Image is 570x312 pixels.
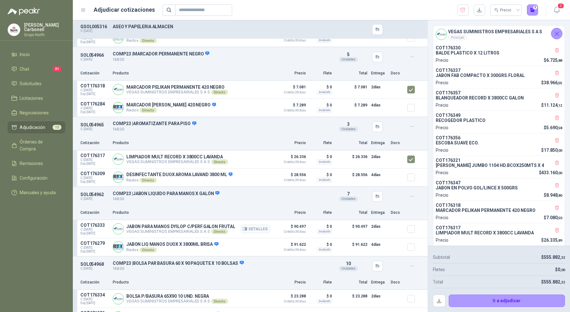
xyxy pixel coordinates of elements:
p: ESCOBA SUAVE ECO. [436,140,562,145]
span: 38.966 [544,80,562,85]
span: C: [DATE] [80,158,109,162]
p: SOL054966 [80,53,109,58]
p: Cotización [80,279,109,285]
p: $ 0 [310,171,332,179]
p: $ 91.622 [336,241,367,253]
span: ,12 [557,104,562,108]
p: COT176356 [436,135,562,140]
p: $ 26.336 [336,153,367,166]
p: COMP23 | MARCADOR PERMANENTE NEGRO [113,51,329,57]
p: $ 28.556 [336,171,367,184]
p: Flete [310,140,332,146]
p: $ 0 [310,223,332,230]
p: VEGAS SUMINISTROS EMPRESARIALES S A S [126,159,228,164]
p: Precio [436,237,448,244]
span: 8.948 [546,193,562,198]
span: C: [DATE] [80,106,109,110]
p: COMP23 | BOLSA PAR BASURA 60 X 90 PAQUETE X 10 BOLSAS [113,260,329,266]
span: Crédito 30 días [274,300,306,303]
p: COMP23 | JABON LIQUIDO PARA MANOS X GALÓN [113,191,329,196]
span: 0 [558,267,565,272]
span: Crédito 30 días [274,161,306,164]
p: Docs [391,279,403,285]
span: Exp: [DATE] [80,301,109,305]
span: 5 [347,52,350,57]
p: SOL054962 [80,192,109,197]
p: $ 28.556 [274,171,306,182]
div: Directo [211,229,228,234]
span: Manuales y ayuda [20,189,56,196]
p: 2 días [371,292,387,300]
p: Redox [126,38,217,43]
div: Incluido [317,90,332,95]
span: Remisiones [20,160,43,167]
p: COT176317 [80,153,109,158]
p: Total [336,279,367,285]
p: Total [433,278,443,285]
p: Flete [310,279,332,285]
p: Precio [436,192,448,199]
a: Adjudicación12 [8,121,65,133]
img: Company Logo [113,102,123,113]
span: Crédito 30 días [274,39,306,42]
p: Precio [274,140,306,146]
p: $ 7.081 [274,83,306,94]
p: LIMPIADOR MULT RECORD X 3800CC LAVANDA [436,230,562,235]
div: Unidades [339,196,358,201]
a: Negociaciones [8,107,65,119]
p: $ 90.497 [274,223,306,233]
p: $ [541,254,565,261]
span: 11.124 [544,103,562,108]
span: ,32 [560,280,565,284]
p: JABON EN POLVO GOL/LINCE X 500GRS [436,185,562,190]
p: $ 0 [310,101,332,109]
p: $ 7.289 [336,101,367,114]
p: Producto [113,210,270,216]
p: COT176330 [436,45,562,50]
p: $ [544,124,562,131]
p: BOLSA P/BASURA 65X90 10 UND. NEGRA [126,294,228,299]
span: Crédito 30 días [274,179,306,182]
img: Company Logo [113,84,123,95]
p: Entrega [371,279,387,285]
p: Grupo North [24,33,65,37]
img: Company Logo [113,224,123,234]
p: JABON PARA MANOS DYILOP C/PERF.GALON FRUTAL [126,224,235,229]
span: Exp: [DATE] [80,162,109,166]
p: COT176279 [80,241,109,246]
div: Precio [494,5,512,15]
p: 4 días [371,101,387,109]
p: LIMPIADOR MULT RECORD X 3800CC LAVANDA [126,154,228,159]
div: Company LogoVEGAS SUMINISTROS EMPRESARIALES S A SPrincipal [433,26,565,43]
p: $ 91.622 [274,241,306,252]
p: Docs [391,210,403,216]
h1: Adjudicar cotizaciones [94,5,155,14]
span: Inicio [20,51,30,58]
span: 17.850 [544,148,562,153]
p: $ 26.336 [274,153,306,164]
button: 2 [551,4,562,16]
button: Cerrar [551,28,562,39]
p: Entrega [371,70,387,76]
p: $ 0 [310,83,332,91]
p: Precio [436,79,448,86]
span: 7 [347,191,350,196]
p: Precio [274,210,306,216]
p: $ [544,57,562,64]
p: Subtotal [433,254,450,261]
p: $ [541,147,562,154]
span: Exp: [DATE] [80,92,109,96]
p: 4 días [371,241,387,248]
p: Precio [274,70,306,76]
img: Logo peakr [8,8,40,15]
span: Solicitudes [20,80,41,87]
p: C: [DATE] [80,29,109,33]
a: Órdenes de Compra [8,136,65,155]
p: $ 23.288 [274,292,306,303]
img: Company Logo [113,242,123,252]
span: C: [DATE] [80,176,109,180]
span: Licitaciones [20,95,43,102]
p: Flete [310,210,332,216]
p: Precio [436,214,448,221]
div: Directo [211,90,228,95]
